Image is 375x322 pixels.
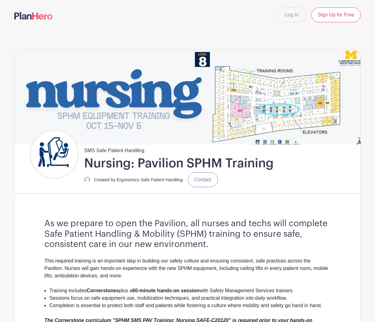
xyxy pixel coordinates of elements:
[132,288,199,293] strong: 60-minute hands-on session
[44,257,331,287] div: This required training is an important step in building our safety culture and ensuring consisten...
[14,12,53,20] img: logo-507f7623f17ff9eddc593b1ce0a138ce2505c220e1c5a4e2b4648c50719b7d32.svg
[311,7,361,22] a: Sign Up for Free
[15,50,360,144] img: event_banner_9715.png
[84,177,90,183] img: default-ce2991bfa6775e67f084385cd625a349d9dcbb7a52a09fb2fda1e96e2d18dcdb.png
[31,131,78,178] img: Untitled%20design.png
[277,7,306,22] a: Log In
[87,288,119,293] strong: Cornerstones
[84,156,273,171] h1: Nursing: Pavilion SPHM Training
[44,218,331,250] h3: As we prepare to open the Pavilion, all nurses and techs will complete Safe Patient Handling & Mo...
[94,177,183,182] small: Created by Ergonomics Safe Patient Handling
[188,172,218,187] a: Contact
[49,294,331,302] li: Sessions focus on safe equipment use, mobilization techniques, and practical integration into dai...
[49,302,331,309] li: Completion is essential to protect both staff and patients while fostering a culture where mobili...
[49,287,331,294] li: Training includes plus a with Safety Management Services trainers.
[84,144,144,154] span: SMS Safe Patient Handling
